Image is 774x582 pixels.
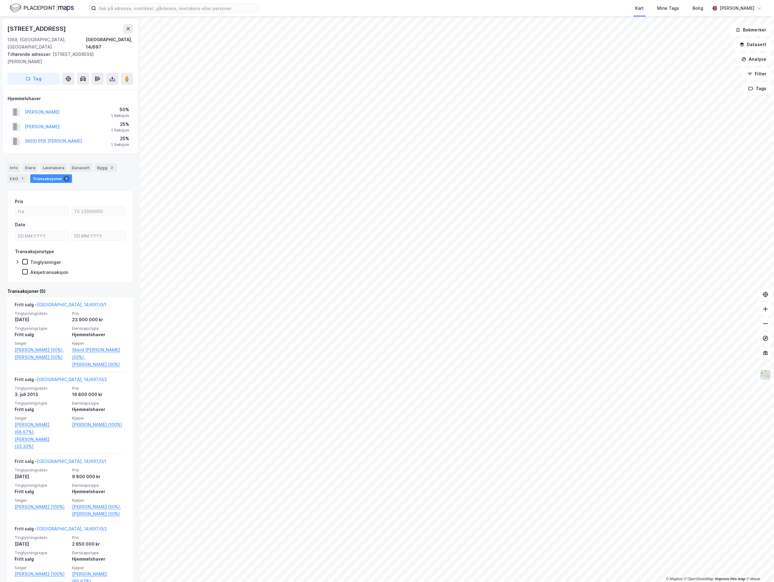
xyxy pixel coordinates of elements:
[37,302,106,307] a: [GEOGRAPHIC_DATA], 14/697/0/1
[111,135,129,142] div: 25%
[23,163,38,172] div: Eiere
[657,5,679,12] div: Mine Tags
[72,391,126,398] div: 16 800 000 kr
[15,473,68,480] div: [DATE]
[72,535,126,540] span: Pris
[15,386,68,391] span: Tinglysningsdato
[30,259,61,265] div: Tinglysninger
[30,174,72,183] div: Transaksjoner
[15,376,107,386] div: Fritt salg -
[40,163,67,172] div: Leietakere
[15,301,106,311] div: Fritt salg -
[8,95,133,102] div: Hjemmelshaver
[15,198,23,205] div: Pris
[72,231,125,240] input: DD.MM.YYYY
[15,565,68,570] span: Selger
[15,401,68,406] span: Tinglysningstype
[15,436,68,450] a: [PERSON_NAME] (33.33%)
[72,473,126,480] div: 9 800 000 kr
[666,577,683,581] a: Mapbox
[15,555,68,563] div: Fritt salg
[72,401,126,406] span: Eierskapstype
[730,24,772,36] button: Bokmerker
[15,416,68,421] span: Selger
[37,526,107,531] a: [GEOGRAPHIC_DATA], 14/697/0/2
[15,326,68,331] span: Tinglysningstype
[15,540,68,548] div: [DATE]
[30,269,68,275] div: Aksjetransaksjon
[7,174,28,183] div: ESG
[7,52,52,57] span: Tilhørende adresser:
[15,207,69,216] input: Fra
[15,221,25,228] div: Dato
[86,36,133,51] div: [GEOGRAPHIC_DATA], 14/697
[15,498,68,503] span: Selger
[742,68,772,80] button: Filter
[715,577,745,581] a: Improve this map
[72,386,126,391] span: Pris
[15,483,68,488] span: Tinglysningstype
[72,311,126,316] span: Pris
[15,311,68,316] span: Tinglysningsdato
[72,550,126,555] span: Eierskapstype
[734,38,772,51] button: Datasett
[15,406,68,413] div: Fritt salg
[760,369,771,381] img: Z
[19,176,25,182] div: 1
[15,488,68,495] div: Fritt salg
[72,503,126,511] a: [PERSON_NAME] (50%),
[72,555,126,563] div: Hjemmelshaver
[72,361,126,368] a: [PERSON_NAME] (50%)
[743,553,774,582] iframe: Chat Widget
[15,316,68,323] div: [DATE]
[7,24,67,34] div: [STREET_ADDRESS]
[743,82,772,95] button: Tags
[15,421,68,436] a: [PERSON_NAME] (66.67%),
[736,53,772,65] button: Analyse
[72,346,126,361] a: Skeid [PERSON_NAME] (50%),
[111,106,129,113] div: 50%
[15,570,68,578] a: [PERSON_NAME] (100%)
[37,377,107,382] a: [GEOGRAPHIC_DATA], 14/697/0/2
[96,4,259,13] input: Søk på adresse, matrikkel, gårdeiere, leietakere eller personer
[111,121,129,128] div: 25%
[635,5,644,12] div: Kart
[72,326,126,331] span: Eierskapstype
[15,525,107,535] div: Fritt salg -
[15,458,106,467] div: Fritt salg -
[15,248,54,255] div: Transaksjonstype
[7,36,86,51] div: 1368, [GEOGRAPHIC_DATA], [GEOGRAPHIC_DATA]
[15,467,68,473] span: Tinglysningsdato
[69,163,92,172] div: Datasett
[72,488,126,495] div: Hjemmelshaver
[7,73,60,85] button: Tag
[15,354,68,361] a: [PERSON_NAME] (50%)
[72,421,126,428] a: [PERSON_NAME] (100%)
[72,406,126,413] div: Hjemmelshaver
[111,142,129,147] div: 1 Seksjon
[72,483,126,488] span: Eierskapstype
[72,316,126,323] div: 23 900 000 kr
[72,540,126,548] div: 2 650 000 kr
[693,5,703,12] div: Bolig
[72,416,126,421] span: Kjøper
[15,346,68,354] a: [PERSON_NAME] (50%),
[7,51,128,65] div: [STREET_ADDRESS][PERSON_NAME]
[95,163,117,172] div: Bygg
[15,331,68,338] div: Fritt salg
[37,459,106,464] a: [GEOGRAPHIC_DATA], 14/697/0/1
[111,113,129,118] div: 1 Seksjon
[7,288,133,295] div: Transaksjoner (5)
[63,176,70,182] div: 5
[72,341,126,346] span: Kjøper
[15,231,69,240] input: DD.MM.YYYY
[15,535,68,540] span: Tinglysningsdato
[15,391,68,398] div: 3. juli 2013
[15,503,68,511] a: [PERSON_NAME] (100%)
[72,331,126,338] div: Hjemmelshaver
[72,498,126,503] span: Kjøper
[720,5,754,12] div: [PERSON_NAME]
[72,207,125,216] input: Til 23900000
[7,163,20,172] div: Info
